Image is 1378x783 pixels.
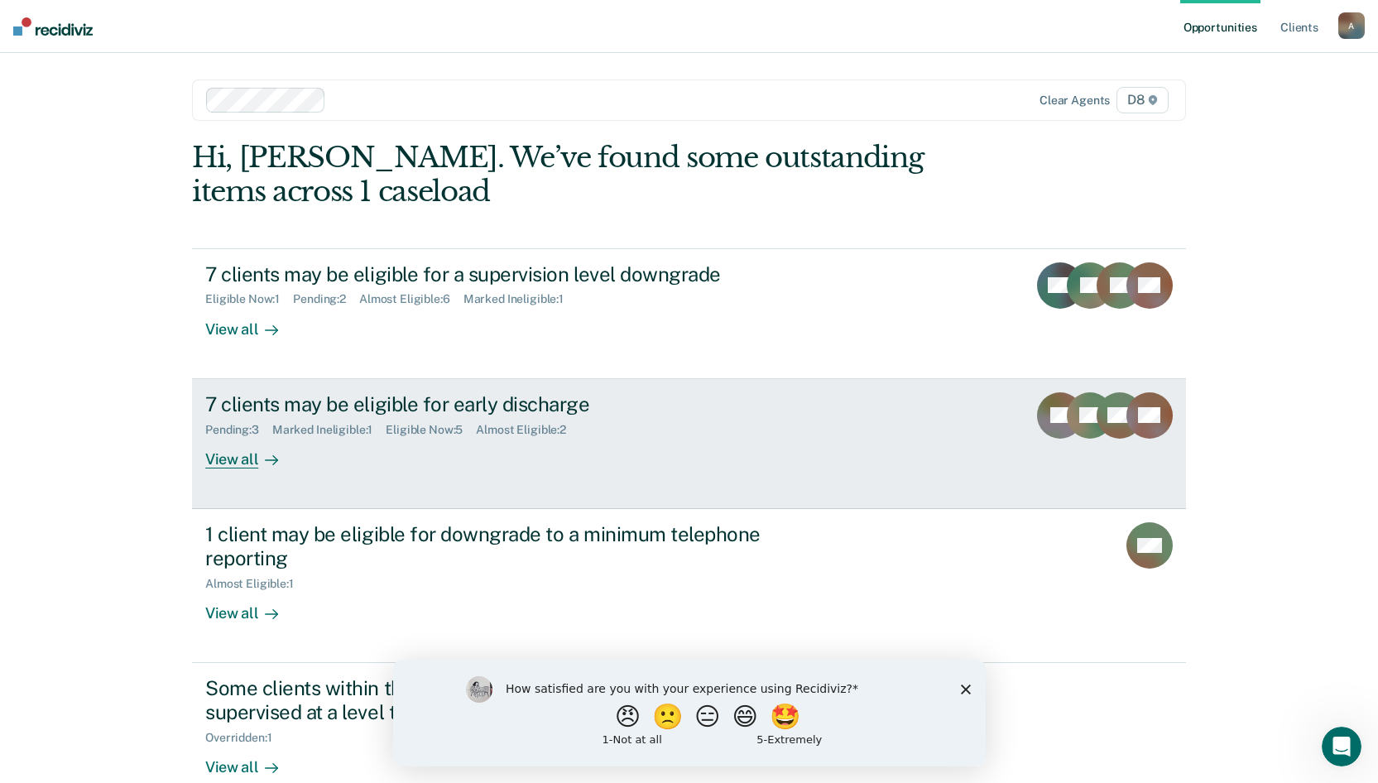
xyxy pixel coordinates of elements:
div: Eligible Now : 1 [205,292,293,306]
a: 1 client may be eligible for downgrade to a minimum telephone reportingAlmost Eligible:1View all [192,509,1186,663]
div: Eligible Now : 5 [386,423,476,437]
div: 7 clients may be eligible for early discharge [205,392,786,416]
button: A [1338,12,1365,39]
div: Pending : 3 [205,423,272,437]
div: Overridden : 1 [205,731,285,745]
span: D8 [1116,87,1169,113]
div: Almost Eligible : 6 [359,292,463,306]
div: Almost Eligible : 1 [205,577,307,591]
a: 7 clients may be eligible for a supervision level downgradeEligible Now:1Pending:2Almost Eligible... [192,248,1186,379]
iframe: Intercom live chat [1322,727,1361,766]
div: Marked Ineligible : 1 [272,423,386,437]
div: 7 clients may be eligible for a supervision level downgrade [205,262,786,286]
div: 1 client may be eligible for downgrade to a minimum telephone reporting [205,522,786,570]
div: Pending : 2 [293,292,359,306]
div: View all [205,744,298,776]
div: Some clients within their first 6 months of supervision are being supervised at a level that does... [205,676,786,724]
div: Almost Eligible : 2 [476,423,579,437]
a: 7 clients may be eligible for early dischargePending:3Marked Ineligible:1Eligible Now:5Almost Eli... [192,379,1186,509]
div: View all [205,436,298,468]
div: Marked Ineligible : 1 [463,292,577,306]
div: View all [205,306,298,339]
div: View all [205,590,298,622]
div: Clear agents [1040,94,1110,108]
img: Recidiviz [13,17,93,36]
iframe: Survey by Kim from Recidiviz [393,660,986,766]
div: Hi, [PERSON_NAME]. We’ve found some outstanding items across 1 caseload [192,141,987,209]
